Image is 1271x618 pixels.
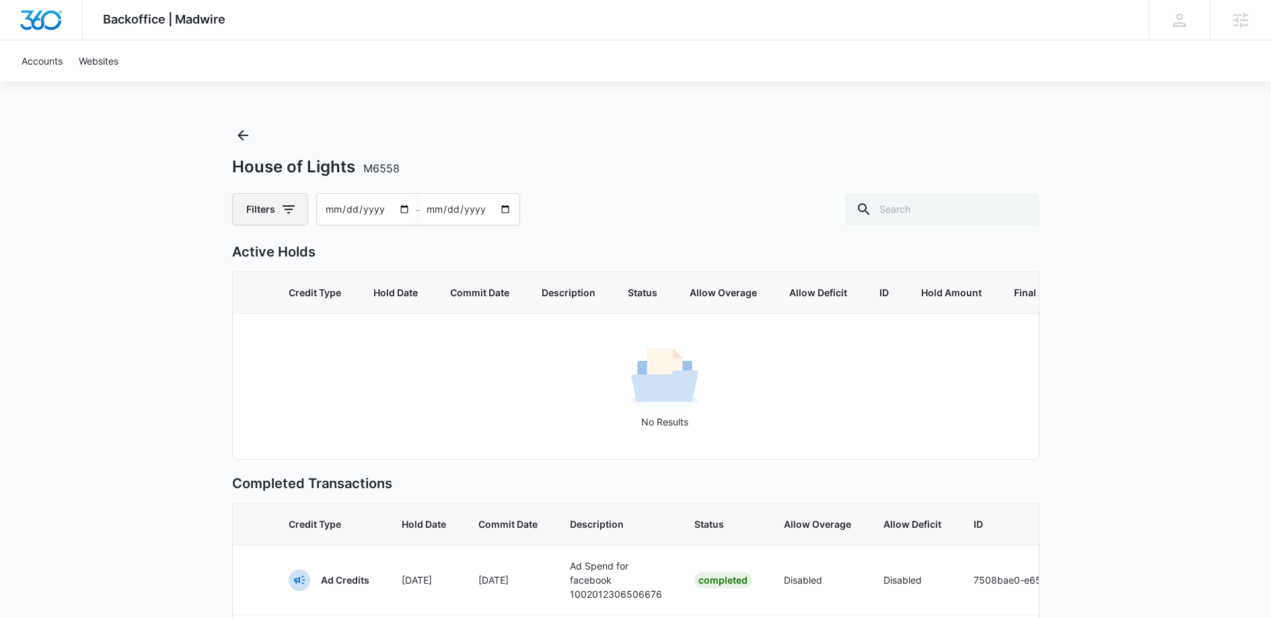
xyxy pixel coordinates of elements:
p: Ad Spend for facebook 1002012306506676 [570,559,662,601]
span: M6558 [363,162,400,175]
p: Ad Credits [321,574,369,587]
p: Disabled [784,573,851,587]
img: No Results [631,344,698,411]
span: Hold Amount [921,285,982,300]
span: Description [570,517,662,531]
button: Filters [232,193,308,226]
a: Websites [71,40,126,81]
span: – [416,203,421,217]
p: No Results [233,415,1096,429]
span: Final Amount [1014,285,1075,300]
span: Hold Date [373,285,418,300]
p: Completed Transactions [232,473,1040,493]
span: Status [694,517,752,531]
p: Active Holds [232,242,1040,262]
span: Allow Overage [690,285,757,300]
span: Description [542,285,595,300]
span: Allow Deficit [789,285,847,300]
span: Commit Date [450,285,509,300]
span: Allow Overage [784,517,851,531]
button: Back [232,125,254,146]
input: Search [845,193,1040,226]
span: Backoffice | Madwire [103,12,225,26]
h1: House of Lights [232,157,400,177]
span: Commit Date [478,517,538,531]
span: ID [974,517,1177,531]
p: 7508bae0-e658-4da3-8216-8cb95ec11254 [974,573,1177,587]
span: Credit Type [289,285,341,300]
div: Completed [694,572,752,588]
p: [DATE] [402,573,446,587]
a: Accounts [13,40,71,81]
p: [DATE] [478,573,538,587]
p: Disabled [883,573,941,587]
span: ID [879,285,889,300]
span: Status [628,285,657,300]
span: Allow Deficit [883,517,941,531]
span: Credit Type [289,517,369,531]
span: Hold Date [402,517,446,531]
